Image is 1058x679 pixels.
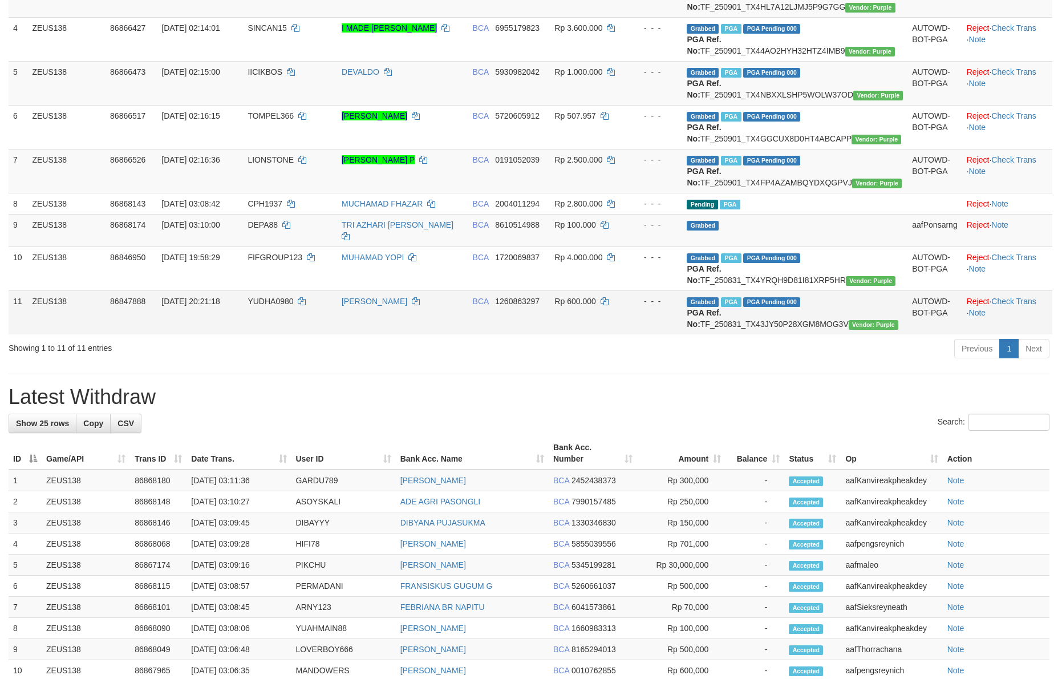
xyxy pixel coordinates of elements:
[9,533,42,555] td: 4
[9,193,27,214] td: 8
[1018,339,1049,358] a: Next
[342,67,379,76] a: DEVALDO
[187,639,291,660] td: [DATE] 03:06:48
[947,560,964,569] a: Note
[637,512,725,533] td: Rp 150,000
[841,576,942,597] td: aafKanvireakpheakdey
[789,603,823,613] span: Accepted
[42,470,130,491] td: ZEUS138
[968,414,1049,431] input: Search:
[42,512,130,533] td: ZEUS138
[853,91,903,100] span: Vendor URL: https://trx4.1velocity.biz
[553,624,569,633] span: BCA
[687,24,719,34] span: Grabbed
[291,618,396,639] td: YUAHMAIN88
[400,603,485,612] a: FEBRIANA BR NAPITU
[637,533,725,555] td: Rp 701,000
[682,149,907,193] td: TF_250901_TX4FP4AZAMBQYDXQGPVJ
[991,253,1036,262] a: Check Trans
[291,576,396,597] td: PERMADANI
[396,437,549,470] th: Bank Acc. Name: activate to sort column ascending
[743,112,800,122] span: PGA Pending
[473,111,489,120] span: BCA
[42,533,130,555] td: ZEUS138
[9,618,42,639] td: 8
[9,338,432,354] div: Showing 1 to 11 of 11 entries
[687,167,721,187] b: PGA Ref. No:
[187,437,291,470] th: Date Trans.: activate to sort column ascending
[110,297,145,306] span: 86847888
[682,105,907,149] td: TF_250901_TX4GGCUX8D0HT4ABCAPP
[9,414,76,433] a: Show 25 rows
[553,560,569,569] span: BCA
[962,214,1052,246] td: ·
[637,555,725,576] td: Rp 30,000,000
[571,518,616,527] span: Copy 1330346830 to clipboard
[907,61,962,105] td: AUTOWD-BOT-PGA
[110,220,145,229] span: 86868174
[27,17,106,61] td: ZEUS138
[187,470,291,491] td: [DATE] 03:11:36
[687,221,719,231] span: Grabbed
[725,555,784,576] td: -
[841,533,942,555] td: aafpengsreynich
[554,199,602,208] span: Rp 2.800.000
[687,79,721,99] b: PGA Ref. No:
[130,512,187,533] td: 86868146
[743,297,800,307] span: PGA Pending
[187,512,291,533] td: [DATE] 03:09:45
[83,419,103,428] span: Copy
[743,68,800,78] span: PGA Pending
[553,518,569,527] span: BCA
[967,155,990,164] a: Reject
[845,47,895,56] span: Vendor URL: https://trx4.1velocity.biz
[571,581,616,591] span: Copy 5260661037 to clipboard
[962,246,1052,290] td: · ·
[725,470,784,491] td: -
[789,561,823,571] span: Accepted
[947,518,964,527] a: Note
[947,603,964,612] a: Note
[721,156,741,165] span: Marked by aafpengsreynich
[161,67,220,76] span: [DATE] 02:15:00
[687,308,721,329] b: PGA Ref. No:
[27,149,106,193] td: ZEUS138
[342,23,437,33] a: I MADE [PERSON_NAME]
[947,539,964,548] a: Note
[248,155,294,164] span: LIONSTONE
[725,512,784,533] td: -
[967,253,990,262] a: Reject
[161,155,220,164] span: [DATE] 02:16:36
[248,199,282,208] span: CPH1937
[841,597,942,618] td: aafSieksreyneath
[969,35,986,44] a: Note
[400,666,466,675] a: [PERSON_NAME]
[682,246,907,290] td: TF_250831_TX4YRQH9D81I81XRP5HR
[554,253,602,262] span: Rp 4.000.000
[841,639,942,660] td: aafThorrachana
[907,246,962,290] td: AUTOWD-BOT-PGA
[187,555,291,576] td: [DATE] 03:09:16
[553,476,569,485] span: BCA
[967,199,990,208] a: Reject
[110,23,145,33] span: 86866427
[991,199,1008,208] a: Note
[291,470,396,491] td: GARDU789
[9,386,1049,409] h1: Latest Withdraw
[400,518,485,527] a: DIBYANA PUJASUKMA
[554,111,595,120] span: Rp 507.957
[130,597,187,618] td: 86868101
[632,66,678,78] div: - - -
[473,297,489,306] span: BCA
[554,155,602,164] span: Rp 2.500.000
[473,199,489,208] span: BCA
[841,618,942,639] td: aafKanvireakpheakdey
[16,419,69,428] span: Show 25 rows
[161,220,220,229] span: [DATE] 03:10:00
[42,555,130,576] td: ZEUS138
[130,618,187,639] td: 86868090
[967,23,990,33] a: Reject
[571,560,616,569] span: Copy 5345199281 to clipboard
[400,645,466,654] a: [PERSON_NAME]
[687,264,721,285] b: PGA Ref. No:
